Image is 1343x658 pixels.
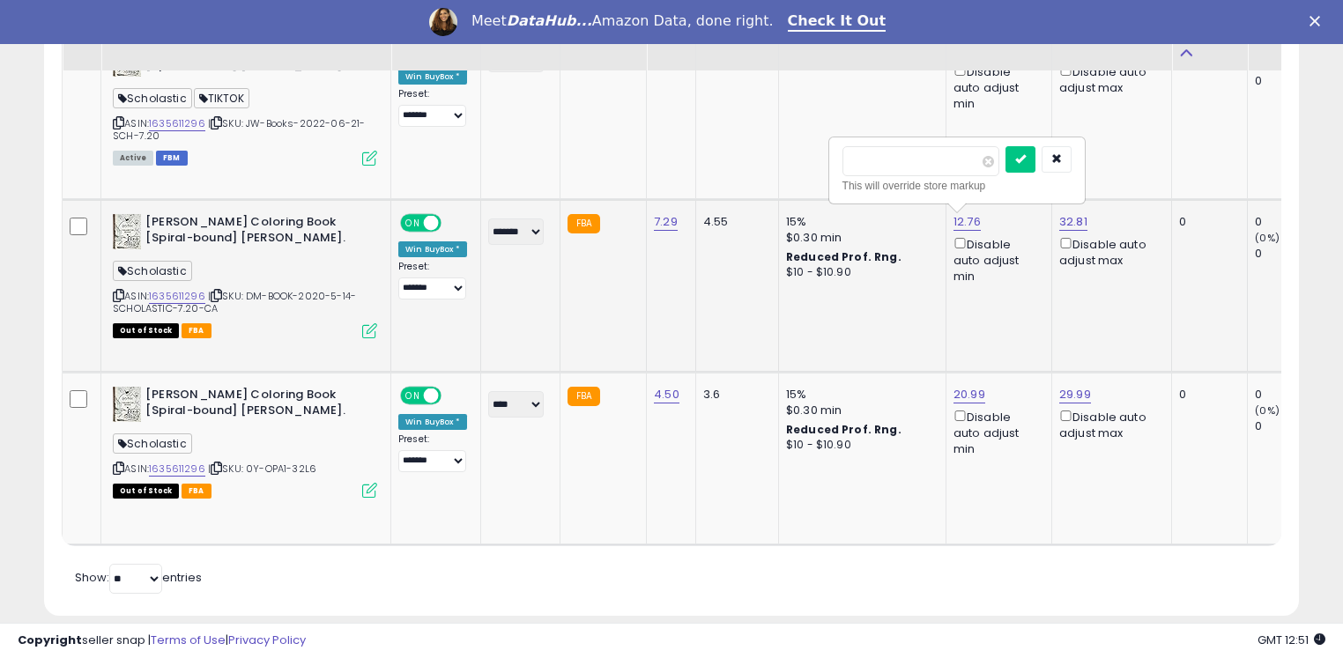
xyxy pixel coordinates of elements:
[703,214,765,230] div: 4.55
[786,230,932,246] div: $0.30 min
[568,214,600,233] small: FBA
[398,69,467,85] div: Win BuyBox *
[1255,387,1326,403] div: 0
[208,462,316,476] span: | SKU: 0Y-OPA1-32L6
[113,214,377,336] div: ASIN:
[786,387,932,403] div: 15%
[149,116,205,131] a: 1635611296
[480,1,560,70] th: CSV column name: cust_attr_1_Manager
[149,462,205,477] a: 1635611296
[149,289,205,304] a: 1635611296
[1255,418,1326,434] div: 0
[145,214,360,251] b: [PERSON_NAME] Coloring Book [Spiral-bound] [PERSON_NAME].
[113,41,377,164] div: ASIN:
[1255,58,1280,72] small: (0%)
[953,213,981,231] a: 12.76
[1255,246,1326,262] div: 0
[429,8,457,36] img: Profile image for Georgie
[507,12,592,29] i: DataHub...
[786,422,902,437] b: Reduced Prof. Rng.
[113,261,192,281] span: Scholastic
[145,387,360,424] b: [PERSON_NAME] Coloring Book [Spiral-bound] [PERSON_NAME].
[398,241,467,257] div: Win BuyBox *
[228,632,306,648] a: Privacy Policy
[1059,234,1158,269] div: Disable auto adjust max
[786,403,932,418] div: $0.30 min
[1255,403,1280,418] small: (0%)
[953,386,985,403] a: 20.99
[1059,213,1087,231] a: 32.81
[75,569,202,586] span: Show: entries
[788,12,887,32] a: Check It Out
[18,632,82,648] strong: Copyright
[113,116,366,143] span: | SKU: JW-Books-2022-06-21-SCH-7.20
[1059,386,1091,403] a: 29.99
[398,88,467,128] div: Preset:
[151,632,226,648] a: Terms of Use
[113,151,153,166] span: All listings currently available for purchase on Amazon
[842,177,1072,195] div: This will override store markup
[113,323,179,338] span: All listings that are currently out of stock and unavailable for purchase on Amazon
[953,234,1038,285] div: Disable auto adjust min
[182,323,211,338] span: FBA
[703,387,765,403] div: 3.6
[654,386,679,403] a: 4.50
[1255,231,1280,245] small: (0%)
[1179,214,1234,230] div: 0
[18,632,306,649] div: seller snap | |
[194,88,249,108] span: TIKTOK
[1059,62,1158,96] div: Disable auto adjust max
[398,433,467,473] div: Preset:
[439,388,467,403] span: OFF
[1179,8,1240,45] div: Fulfillable Quantity
[398,261,467,300] div: Preset:
[402,388,424,403] span: ON
[113,387,141,422] img: 61cGmRDuu1L._SL40_.jpg
[786,265,932,280] div: $10 - $10.90
[113,484,179,499] span: All listings that are currently out of stock and unavailable for purchase on Amazon
[953,407,1038,458] div: Disable auto adjust min
[156,151,188,166] span: FBM
[113,88,192,108] span: Scholastic
[113,387,377,497] div: ASIN:
[1059,407,1158,441] div: Disable auto adjust max
[1255,73,1326,89] div: 0
[1179,387,1234,403] div: 0
[471,12,774,30] div: Meet Amazon Data, done right.
[439,215,467,230] span: OFF
[786,438,932,453] div: $10 - $10.90
[654,213,678,231] a: 7.29
[703,8,771,45] div: Fulfillment Cost
[568,387,600,406] small: FBA
[113,433,192,454] span: Scholastic
[1310,16,1327,26] div: Close
[182,484,211,499] span: FBA
[398,414,467,430] div: Win BuyBox *
[953,62,1038,113] div: Disable auto adjust min
[1255,8,1319,45] div: Ordered Items
[786,249,902,264] b: Reduced Prof. Rng.
[113,214,141,249] img: 61cGmRDuu1L._SL40_.jpg
[113,289,356,315] span: | SKU: DM-BOOK-2020-5-14-SCHOLASTIC-7.20-CA
[402,215,424,230] span: ON
[786,214,932,230] div: 15%
[1258,632,1325,648] span: 2025-09-12 12:51 GMT
[1255,214,1326,230] div: 0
